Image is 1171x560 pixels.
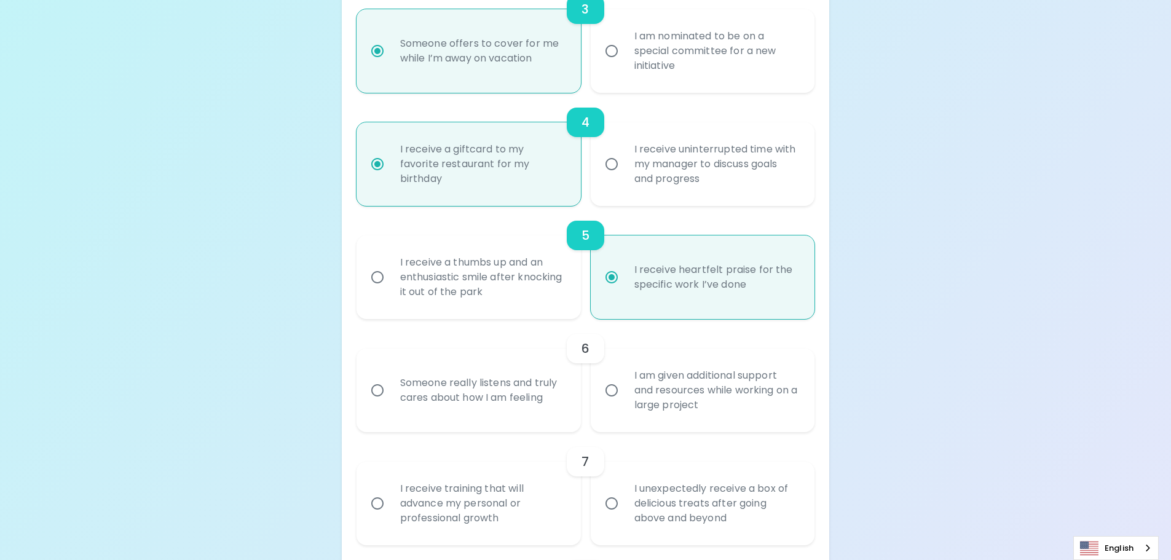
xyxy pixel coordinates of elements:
div: Someone offers to cover for me while I’m away on vacation [390,22,574,81]
div: I unexpectedly receive a box of delicious treats after going above and beyond [625,467,808,540]
div: choice-group-check [357,206,815,319]
aside: Language selected: English [1073,536,1159,560]
div: I am nominated to be on a special committee for a new initiative [625,14,808,88]
div: choice-group-check [357,319,815,432]
div: I receive uninterrupted time with my manager to discuss goals and progress [625,127,808,201]
h6: 7 [582,452,589,471]
h6: 6 [582,339,589,358]
a: English [1074,537,1158,559]
div: choice-group-check [357,432,815,545]
div: I receive training that will advance my personal or professional growth [390,467,574,540]
h6: 4 [582,112,589,132]
div: I receive a thumbs up and an enthusiastic smile after knocking it out of the park [390,240,574,314]
div: I receive heartfelt praise for the specific work I’ve done [625,248,808,307]
div: choice-group-check [357,93,815,206]
div: I receive a giftcard to my favorite restaurant for my birthday [390,127,574,201]
div: Someone really listens and truly cares about how I am feeling [390,361,574,420]
div: I am given additional support and resources while working on a large project [625,353,808,427]
div: Language [1073,536,1159,560]
h6: 5 [582,226,589,245]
